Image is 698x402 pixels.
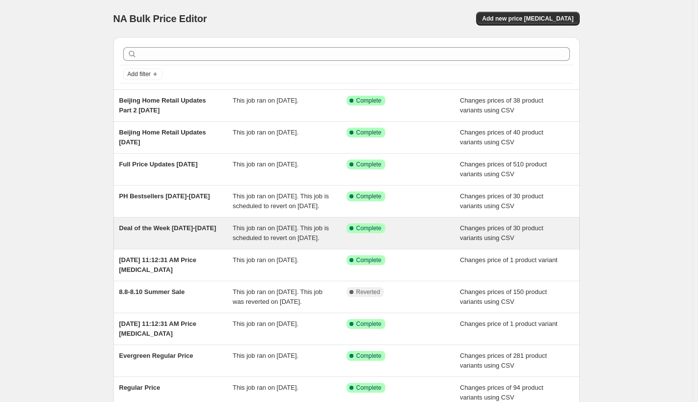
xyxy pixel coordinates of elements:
[119,224,216,232] span: Deal of the Week [DATE]-[DATE]
[233,161,298,168] span: This job ran on [DATE].
[356,256,381,264] span: Complete
[460,352,547,369] span: Changes prices of 281 product variants using CSV
[356,384,381,392] span: Complete
[482,15,573,23] span: Add new price [MEDICAL_DATA]
[356,192,381,200] span: Complete
[233,256,298,264] span: This job ran on [DATE].
[123,68,162,80] button: Add filter
[119,256,197,273] span: [DATE] 11:12:31 AM Price [MEDICAL_DATA]
[119,320,197,337] span: [DATE] 11:12:31 AM Price [MEDICAL_DATA]
[233,288,322,305] span: This job ran on [DATE]. This job was reverted on [DATE].
[128,70,151,78] span: Add filter
[119,352,193,359] span: Evergreen Regular Price
[460,129,543,146] span: Changes prices of 40 product variants using CSV
[119,288,185,295] span: 8.8-8.10 Summer Sale
[233,352,298,359] span: This job ran on [DATE].
[113,13,207,24] span: NA Bulk Price Editor
[460,161,547,178] span: Changes prices of 510 product variants using CSV
[356,288,380,296] span: Reverted
[476,12,579,26] button: Add new price [MEDICAL_DATA]
[233,129,298,136] span: This job ran on [DATE].
[356,320,381,328] span: Complete
[119,192,210,200] span: PH Bestsellers [DATE]-[DATE]
[233,97,298,104] span: This job ran on [DATE].
[356,129,381,136] span: Complete
[233,224,329,241] span: This job ran on [DATE]. This job is scheduled to revert on [DATE].
[460,256,558,264] span: Changes price of 1 product variant
[460,224,543,241] span: Changes prices of 30 product variants using CSV
[119,97,206,114] span: Beijing Home Retail Updates Part 2 [DATE]
[460,384,543,401] span: Changes prices of 94 product variants using CSV
[460,288,547,305] span: Changes prices of 150 product variants using CSV
[119,161,198,168] span: Full Price Updates [DATE]
[356,97,381,105] span: Complete
[460,192,543,210] span: Changes prices of 30 product variants using CSV
[356,161,381,168] span: Complete
[119,129,206,146] span: Beijing Home Retail Updates [DATE]
[233,384,298,391] span: This job ran on [DATE].
[119,384,161,391] span: Regular Price
[460,97,543,114] span: Changes prices of 38 product variants using CSV
[233,320,298,327] span: This job ran on [DATE].
[233,192,329,210] span: This job ran on [DATE]. This job is scheduled to revert on [DATE].
[356,224,381,232] span: Complete
[356,352,381,360] span: Complete
[460,320,558,327] span: Changes price of 1 product variant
